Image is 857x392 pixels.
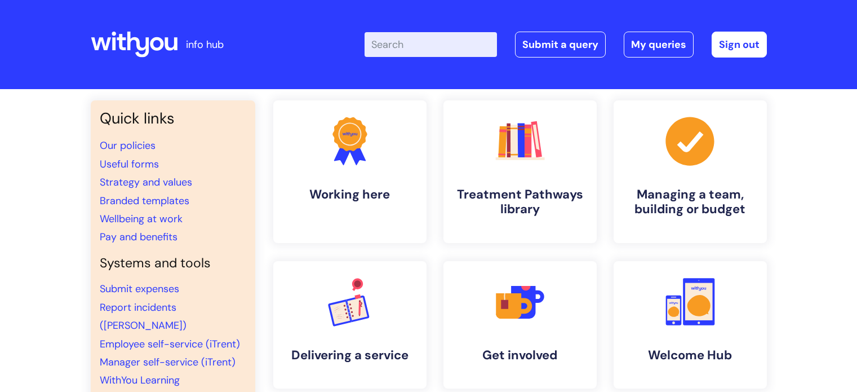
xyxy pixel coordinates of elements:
h4: Treatment Pathways library [452,187,588,217]
a: Welcome Hub [614,261,767,389]
a: Submit expenses [100,282,179,296]
a: Submit a query [515,32,606,58]
a: Employee self-service (iTrent) [100,337,240,351]
a: Get involved [443,261,597,389]
input: Search [365,32,497,57]
a: Our policies [100,139,156,152]
a: Wellbeing at work [100,212,183,226]
a: WithYou Learning [100,373,180,387]
a: Sign out [712,32,767,58]
a: Branded templates [100,194,189,208]
h4: Get involved [452,348,588,363]
div: | - [365,32,767,58]
a: Report incidents ([PERSON_NAME]) [100,301,187,332]
a: Delivering a service [273,261,427,389]
p: info hub [186,36,224,54]
a: Managing a team, building or budget [614,100,767,243]
a: Treatment Pathways library [443,100,597,243]
h4: Welcome Hub [623,348,758,363]
a: Manager self-service (iTrent) [100,355,236,369]
a: Strategy and values [100,175,192,189]
h4: Systems and tools [100,256,246,271]
h4: Managing a team, building or budget [623,187,758,217]
a: Pay and benefits [100,230,177,244]
h3: Quick links [100,109,246,127]
a: My queries [624,32,694,58]
a: Useful forms [100,157,159,171]
a: Working here [273,100,427,243]
h4: Working here [282,187,418,202]
h4: Delivering a service [282,348,418,363]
